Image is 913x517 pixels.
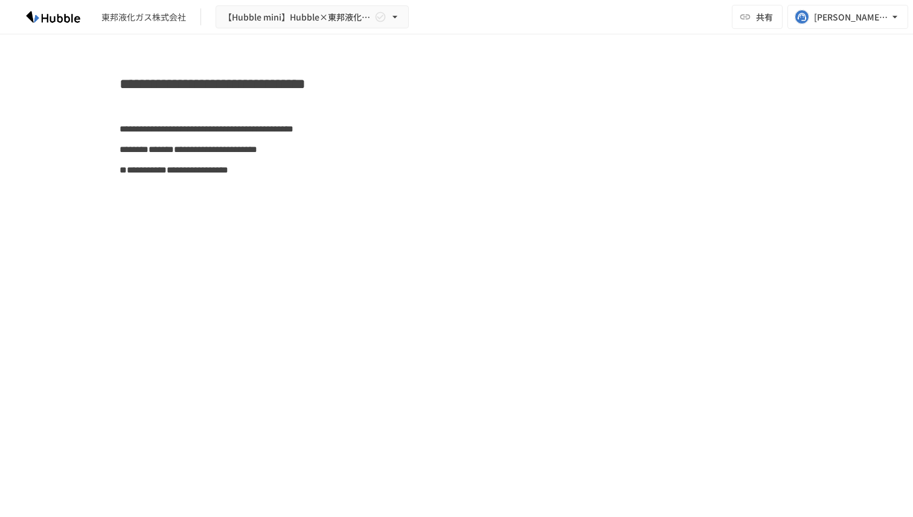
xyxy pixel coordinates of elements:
span: 共有 [756,10,773,24]
img: HzDRNkGCf7KYO4GfwKnzITak6oVsp5RHeZBEM1dQFiQ [14,7,92,27]
div: 東邦液化ガス株式会社 [101,11,186,24]
button: 【Hubble mini】Hubble×東邦液化ガス株式会社 オンボーディングプロジェクト [216,5,409,29]
button: 共有 [732,5,783,29]
span: 【Hubble mini】Hubble×東邦液化ガス株式会社 オンボーディングプロジェクト [223,10,372,25]
button: [PERSON_NAME][EMAIL_ADDRESS][PERSON_NAME][DOMAIN_NAME] [787,5,908,29]
div: [PERSON_NAME][EMAIL_ADDRESS][PERSON_NAME][DOMAIN_NAME] [814,10,889,25]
